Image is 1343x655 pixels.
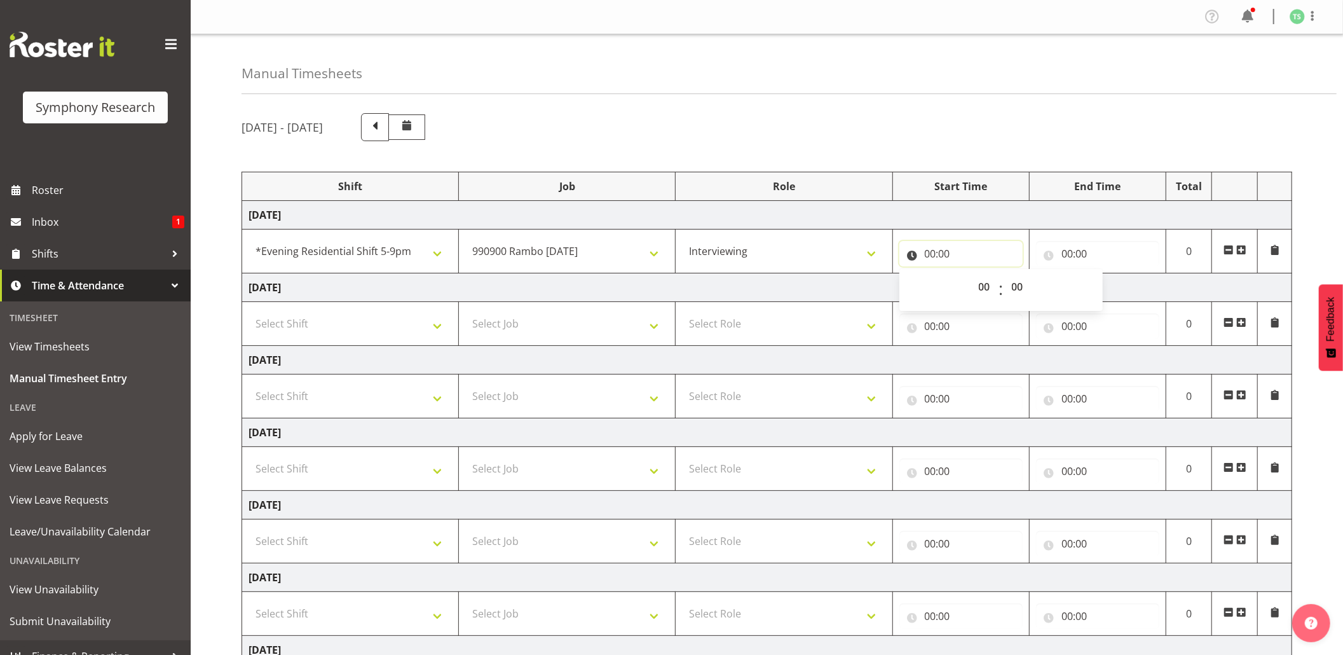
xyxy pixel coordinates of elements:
[1036,386,1159,411] input: Click to select...
[3,605,187,637] a: Submit Unavailability
[3,362,187,394] a: Manual Timesheet Entry
[242,66,362,81] h4: Manual Timesheets
[1290,9,1305,24] img: tanya-stebbing1954.jpg
[172,216,184,228] span: 1
[249,179,452,194] div: Shift
[242,418,1292,447] td: [DATE]
[36,98,155,117] div: Symphony Research
[1036,531,1159,556] input: Click to select...
[1166,447,1212,491] td: 0
[899,179,1023,194] div: Start Time
[465,179,669,194] div: Job
[999,274,1003,306] span: :
[1166,375,1212,418] td: 0
[10,459,181,478] span: View Leave Balances
[1036,603,1159,629] input: Click to select...
[10,427,181,446] span: Apply for Leave
[10,612,181,631] span: Submit Unavailability
[3,574,187,605] a: View Unavailability
[32,181,184,200] span: Roster
[10,32,114,57] img: Rosterit website logo
[3,331,187,362] a: View Timesheets
[3,516,187,548] a: Leave/Unavailability Calendar
[3,305,187,331] div: Timesheet
[242,201,1292,230] td: [DATE]
[1036,459,1159,484] input: Click to select...
[3,484,187,516] a: View Leave Requests
[3,452,187,484] a: View Leave Balances
[242,491,1292,520] td: [DATE]
[10,490,181,509] span: View Leave Requests
[899,531,1023,556] input: Click to select...
[899,459,1023,484] input: Click to select...
[1173,179,1205,194] div: Total
[32,276,165,295] span: Time & Attendance
[1036,241,1159,266] input: Click to select...
[10,580,181,599] span: View Unavailability
[242,563,1292,592] td: [DATE]
[242,346,1292,375] td: [DATE]
[3,394,187,420] div: Leave
[1319,284,1343,371] button: Feedback - Show survey
[1166,302,1212,346] td: 0
[32,244,165,263] span: Shifts
[10,369,181,388] span: Manual Timesheet Entry
[3,548,187,574] div: Unavailability
[1305,617,1318,630] img: help-xxl-2.png
[899,603,1023,629] input: Click to select...
[899,241,1023,266] input: Click to select...
[682,179,885,194] div: Role
[1036,314,1159,339] input: Click to select...
[10,522,181,541] span: Leave/Unavailability Calendar
[899,314,1023,339] input: Click to select...
[899,386,1023,411] input: Click to select...
[32,212,172,231] span: Inbox
[1036,179,1159,194] div: End Time
[1166,592,1212,636] td: 0
[1325,297,1337,341] span: Feedback
[10,337,181,356] span: View Timesheets
[1166,520,1212,563] td: 0
[242,120,323,134] h5: [DATE] - [DATE]
[242,273,1292,302] td: [DATE]
[1166,230,1212,273] td: 0
[3,420,187,452] a: Apply for Leave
